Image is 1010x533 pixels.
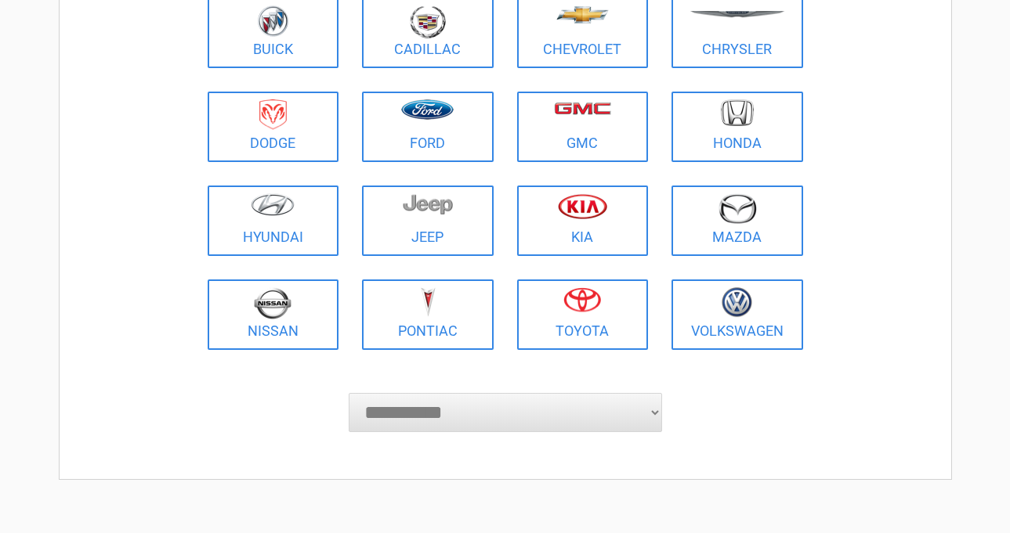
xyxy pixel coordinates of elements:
[554,102,611,115] img: gmc
[721,99,754,127] img: honda
[401,99,454,120] img: ford
[563,287,601,312] img: toyota
[410,5,446,38] img: cadillac
[259,99,287,130] img: dodge
[403,193,453,215] img: jeep
[672,279,803,350] a: Volkswagen
[718,193,757,224] img: mazda
[258,5,288,37] img: buick
[722,287,752,318] img: volkswagen
[690,11,785,18] img: chrysler
[672,92,803,162] a: Honda
[362,279,494,350] a: Pontiac
[517,279,649,350] a: Toyota
[672,185,803,256] a: Mazda
[558,193,607,219] img: kia
[208,92,339,162] a: Dodge
[362,185,494,256] a: Jeep
[517,92,649,162] a: GMC
[254,287,291,319] img: nissan
[517,185,649,256] a: Kia
[208,185,339,256] a: Hyundai
[362,92,494,162] a: Ford
[251,193,295,216] img: hyundai
[556,6,609,23] img: chevrolet
[420,287,436,317] img: pontiac
[208,279,339,350] a: Nissan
